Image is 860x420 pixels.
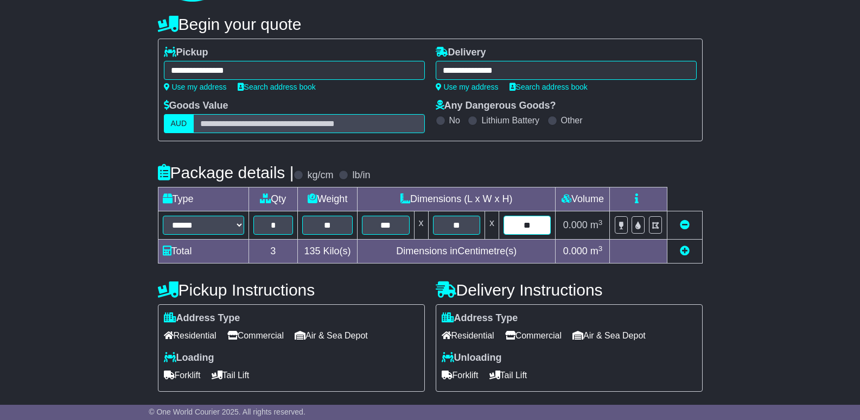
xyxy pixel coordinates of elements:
span: Commercial [227,327,284,344]
label: AUD [164,114,194,133]
label: Any Dangerous Goods? [436,100,556,112]
label: kg/cm [307,170,333,181]
label: lb/in [352,170,370,181]
h4: Package details | [158,164,294,181]
span: Tail Lift [212,367,250,384]
td: Dimensions (L x W x H) [358,187,556,211]
a: Use my address [164,83,227,91]
span: 0.000 [563,246,588,256]
td: Weight [298,187,358,211]
h4: Begin your quote [158,15,703,33]
label: Loading [164,352,214,364]
span: © One World Courier 2025. All rights reserved. [149,408,305,416]
h4: Delivery Instructions [436,281,703,299]
td: Total [158,240,249,264]
td: Type [158,187,249,211]
label: Goods Value [164,100,228,112]
span: Tail Lift [489,367,527,384]
td: Kilo(s) [298,240,358,264]
label: Other [561,115,583,126]
span: 0.000 [563,220,588,230]
a: Remove this item [680,220,690,230]
span: Air & Sea Depot [572,327,646,344]
span: Commercial [505,327,562,344]
td: Qty [249,187,298,211]
span: Forklift [442,367,479,384]
a: Add new item [680,246,690,256]
label: Address Type [164,312,240,324]
td: Volume [556,187,610,211]
a: Search address book [238,83,316,91]
span: 135 [304,246,321,256]
td: x [485,211,499,240]
a: Search address book [509,83,588,91]
td: x [414,211,428,240]
a: Use my address [436,83,499,91]
label: Lithium Battery [481,115,539,126]
label: Unloading [442,352,502,364]
label: Address Type [442,312,518,324]
label: No [449,115,460,126]
span: Forklift [164,367,201,384]
td: 3 [249,240,298,264]
td: Dimensions in Centimetre(s) [358,240,556,264]
sup: 3 [598,218,603,227]
h4: Pickup Instructions [158,281,425,299]
span: m [590,246,603,256]
span: m [590,220,603,230]
label: Pickup [164,47,208,59]
span: Residential [164,327,216,344]
span: Air & Sea Depot [295,327,368,344]
sup: 3 [598,245,603,253]
label: Delivery [436,47,486,59]
span: Residential [442,327,494,344]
